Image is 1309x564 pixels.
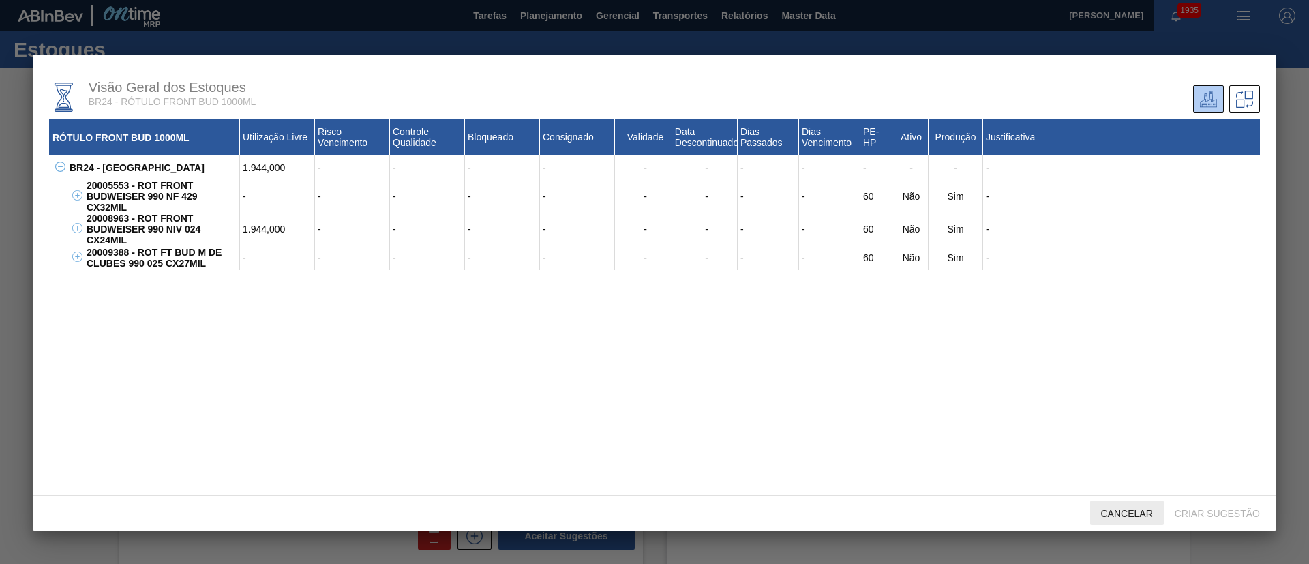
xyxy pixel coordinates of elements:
[799,213,860,246] div: -
[390,119,465,155] div: Controle Qualidade
[799,180,860,213] div: -
[983,180,1260,213] div: -
[799,119,860,155] div: Dias Vencimento
[929,213,983,246] div: Sim
[894,119,929,155] div: Ativo
[465,155,540,180] div: -
[1164,501,1271,525] button: Criar sugestão
[540,246,615,270] div: -
[315,155,390,180] div: -
[738,119,799,155] div: Dias Passados
[894,213,929,246] div: Não
[1090,501,1164,525] button: Cancelar
[860,119,894,155] div: PE-HP
[860,180,894,213] div: 60
[615,213,676,246] div: -
[315,246,390,270] div: -
[83,180,240,213] div: 20005553 - ROT FRONT BUDWEISER 990 NF 429 CX32MIL
[240,213,315,246] div: 1.944,000
[799,246,860,270] div: -
[390,213,465,246] div: -
[540,213,615,246] div: -
[860,213,894,246] div: 60
[240,180,315,213] div: -
[983,213,1260,246] div: -
[390,246,465,270] div: -
[1193,85,1224,113] div: Unidade Atual/ Unidades
[615,246,676,270] div: -
[315,213,390,246] div: -
[89,96,256,107] span: BR24 - RÓTULO FRONT BUD 1000ML
[615,155,676,180] div: -
[738,155,799,180] div: -
[799,155,860,180] div: -
[894,246,929,270] div: Não
[929,180,983,213] div: Sim
[390,155,465,180] div: -
[983,246,1260,270] div: -
[465,246,540,270] div: -
[983,119,1260,155] div: Justificativa
[676,246,738,270] div: -
[860,155,894,180] div: -
[315,180,390,213] div: -
[66,155,240,180] div: BR24 - [GEOGRAPHIC_DATA]
[738,213,799,246] div: -
[465,180,540,213] div: -
[540,119,615,155] div: Consignado
[240,119,315,155] div: Utilização Livre
[83,246,240,270] div: 20009388 - ROT FT BUD M DE CLUBES 990 025 CX27MIL
[738,246,799,270] div: -
[676,180,738,213] div: -
[240,246,315,270] div: -
[390,180,465,213] div: -
[1164,508,1271,519] span: Criar sugestão
[615,119,676,155] div: Validade
[929,155,983,180] div: -
[89,80,246,95] span: Visão Geral dos Estoques
[929,119,983,155] div: Produção
[83,213,240,246] div: 20008963 - ROT FRONT BUDWEISER 990 NIV 024 CX24MIL
[49,119,240,155] div: RÓTULO FRONT BUD 1000ML
[738,180,799,213] div: -
[240,155,315,180] div: 1.944,000
[540,180,615,213] div: -
[465,213,540,246] div: -
[1229,85,1260,113] div: Sugestões de Trasferência
[676,155,738,180] div: -
[465,119,540,155] div: Bloqueado
[929,246,983,270] div: Sim
[894,180,929,213] div: Não
[983,155,1260,180] div: -
[1090,508,1164,519] span: Cancelar
[676,213,738,246] div: -
[615,180,676,213] div: -
[540,155,615,180] div: -
[315,119,390,155] div: Risco Vencimento
[894,155,929,180] div: -
[860,246,894,270] div: 60
[676,119,738,155] div: Data Descontinuado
